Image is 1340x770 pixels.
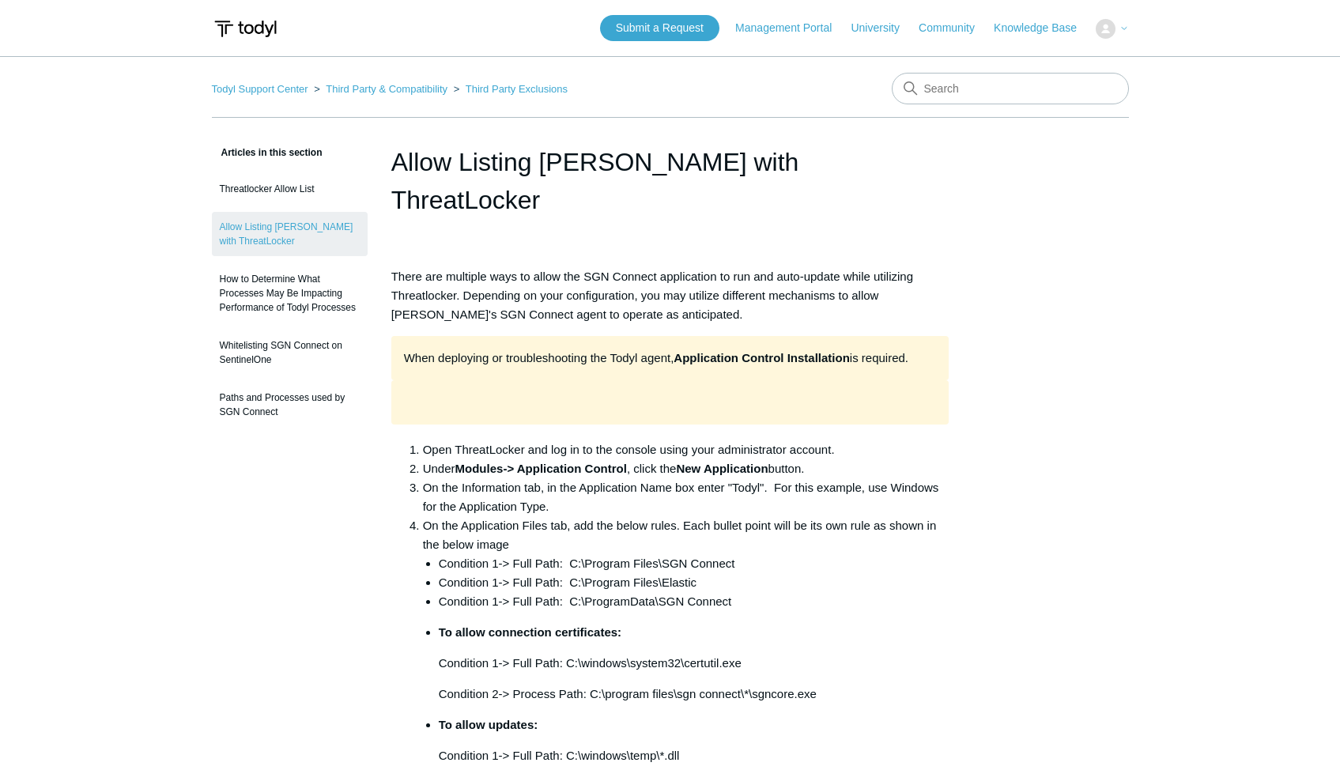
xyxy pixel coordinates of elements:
li: Open ThreatLocker and log in to the console using your administrator account. [423,440,949,459]
p: Condition 1-> Full Path: C:\windows\system32\certutil.exe [439,654,949,673]
img: Todyl Support Center Help Center home page [212,14,279,43]
strong: To allow updates: [439,718,538,731]
a: University [851,20,915,36]
a: Threatlocker Allow List [212,174,368,204]
a: Whitelisting SGN Connect on SentinelOne [212,330,368,375]
p: Condition 1-> Full Path: C:\windows\temp\*.dll [439,746,949,765]
div: When deploying or troubleshooting the Todyl agent, is required. [391,336,949,380]
a: Submit a Request [600,15,719,41]
a: Third Party Exclusions [466,83,568,95]
h1: Allow Listing Todyl with ThreatLocker [391,143,949,219]
a: Paths and Processes used by SGN Connect [212,383,368,427]
p: There are multiple ways to allow the SGN Connect application to run and auto-update while utilizi... [391,267,949,324]
a: Management Portal [735,20,847,36]
a: Community [919,20,991,36]
strong: Modules-> Application Control [455,462,627,475]
span: Articles in this section [212,147,323,158]
li: On the Information tab, in the Application Name box enter "Todyl". For this example, use Windows ... [423,478,949,516]
li: Todyl Support Center [212,83,311,95]
strong: To allow connection certificates: [439,625,621,639]
li: Third Party Exclusions [451,83,568,95]
li: Condition 1-> Full Path: C:\ProgramData\SGN Connect [439,592,949,611]
strong: New Application [676,462,768,475]
a: Third Party & Compatibility [326,83,447,95]
li: Condition 1-> Full Path: C:\Program Files\SGN Connect [439,554,949,573]
li: Under , click the button. [423,459,949,478]
p: Condition 2-> Process Path: C:\program files\sgn connect\*\sgncore.exe [439,685,949,704]
input: Search [892,73,1129,104]
strong: Application Control Installation [674,351,850,364]
a: Todyl Support Center [212,83,308,95]
a: How to Determine What Processes May Be Impacting Performance of Todyl Processes [212,264,368,323]
li: Condition 1-> Full Path: C:\Program Files\Elastic [439,573,949,592]
a: Allow Listing [PERSON_NAME] with ThreatLocker [212,212,368,256]
a: Knowledge Base [994,20,1093,36]
li: Third Party & Compatibility [311,83,451,95]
